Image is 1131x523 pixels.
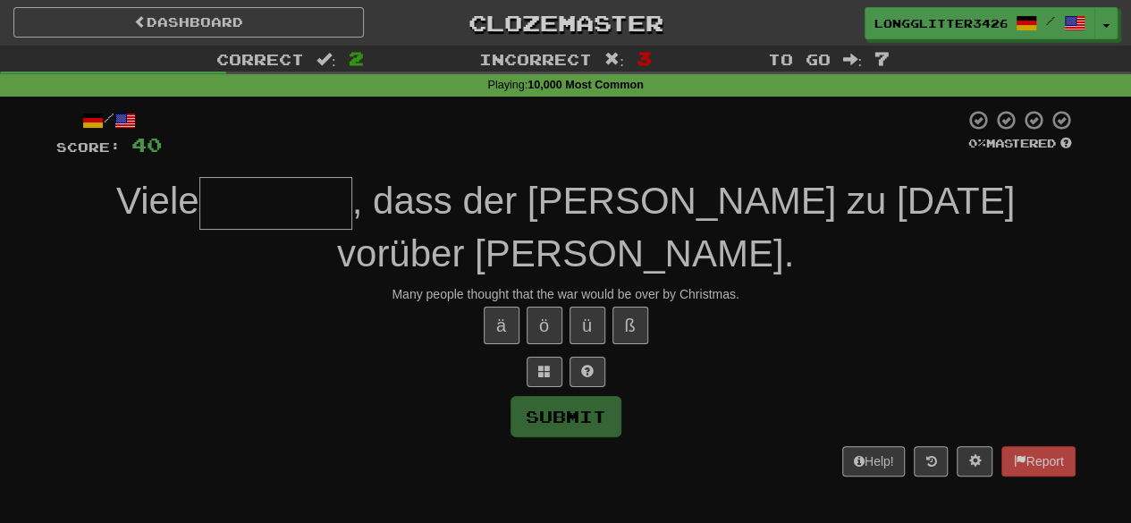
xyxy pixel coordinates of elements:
span: 2 [349,47,364,69]
a: Dashboard [13,7,364,38]
span: Incorrect [479,50,592,68]
span: LongGlitter3426 [874,15,1007,31]
a: LongGlitter3426 / [865,7,1095,39]
span: 0 % [968,136,986,150]
span: 7 [874,47,890,69]
a: Clozemaster [391,7,741,38]
span: : [604,52,624,67]
button: Switch sentence to multiple choice alt+p [527,357,562,387]
span: , dass der [PERSON_NAME] zu [DATE] vorüber [PERSON_NAME]. [337,180,1015,274]
button: ä [484,307,519,344]
span: 40 [131,133,162,156]
button: ö [527,307,562,344]
span: : [842,52,862,67]
span: / [1046,14,1055,27]
button: Round history (alt+y) [914,446,948,477]
button: Single letter hint - you only get 1 per sentence and score half the points! alt+h [570,357,605,387]
span: : [317,52,336,67]
span: Correct [216,50,304,68]
div: / [56,109,162,131]
button: ü [570,307,605,344]
span: Score: [56,139,121,155]
button: Submit [511,396,621,437]
button: Report [1001,446,1075,477]
button: Help! [842,446,906,477]
span: 3 [637,47,652,69]
div: Many people thought that the war would be over by Christmas. [56,285,1076,303]
strong: 10,000 Most Common [528,79,643,91]
button: ß [612,307,648,344]
div: Mastered [965,136,1076,152]
span: Viele [116,180,199,222]
span: To go [767,50,830,68]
